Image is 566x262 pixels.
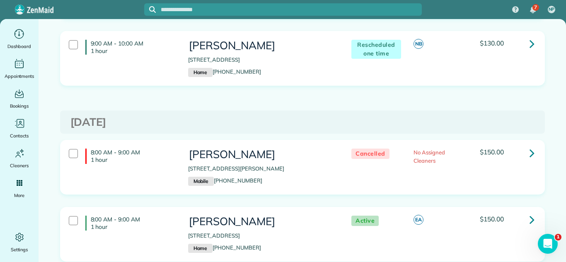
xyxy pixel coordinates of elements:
[480,215,504,223] span: $150.00
[3,27,35,50] a: Dashboard
[10,161,29,170] span: Cleaners
[10,132,29,140] span: Contacts
[351,40,401,59] span: Rescheduled one time
[3,117,35,140] a: Contacts
[5,72,34,80] span: Appointments
[85,149,176,163] h4: 8:00 AM - 9:00 AM
[188,177,214,186] small: Mobile
[414,215,423,225] span: EA
[70,116,535,128] h3: [DATE]
[188,149,335,161] h3: [PERSON_NAME]
[555,234,561,240] span: 1
[188,244,261,251] a: Home[PHONE_NUMBER]
[188,216,335,228] h3: [PERSON_NAME]
[188,177,262,184] a: Mobile[PHONE_NUMBER]
[188,40,335,52] h3: [PERSON_NAME]
[414,149,445,164] span: No Assigned Cleaners
[3,147,35,170] a: Cleaners
[11,245,28,254] span: Settings
[534,4,537,11] span: 7
[549,6,555,13] span: NP
[91,156,176,163] p: 1 hour
[3,57,35,80] a: Appointments
[144,6,156,13] button: Focus search
[91,47,176,55] p: 1 hour
[3,231,35,254] a: Settings
[91,223,176,231] p: 1 hour
[10,102,29,110] span: Bookings
[188,244,213,253] small: Home
[480,39,504,47] span: $130.00
[7,42,31,50] span: Dashboard
[538,234,558,254] iframe: Intercom live chat
[14,191,24,200] span: More
[3,87,35,110] a: Bookings
[149,6,156,13] svg: Focus search
[188,232,335,240] p: [STREET_ADDRESS]
[188,56,335,64] p: [STREET_ADDRESS]
[188,68,213,77] small: Home
[188,165,335,173] p: [STREET_ADDRESS][PERSON_NAME]
[85,40,176,55] h4: 9:00 AM - 10:00 AM
[85,216,176,231] h4: 8:00 AM - 9:00 AM
[480,148,504,156] span: $150.00
[524,1,542,19] div: 7 unread notifications
[414,39,423,49] span: NB
[351,149,389,159] span: Cancelled
[188,68,261,75] a: Home[PHONE_NUMBER]
[351,216,379,226] span: Active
